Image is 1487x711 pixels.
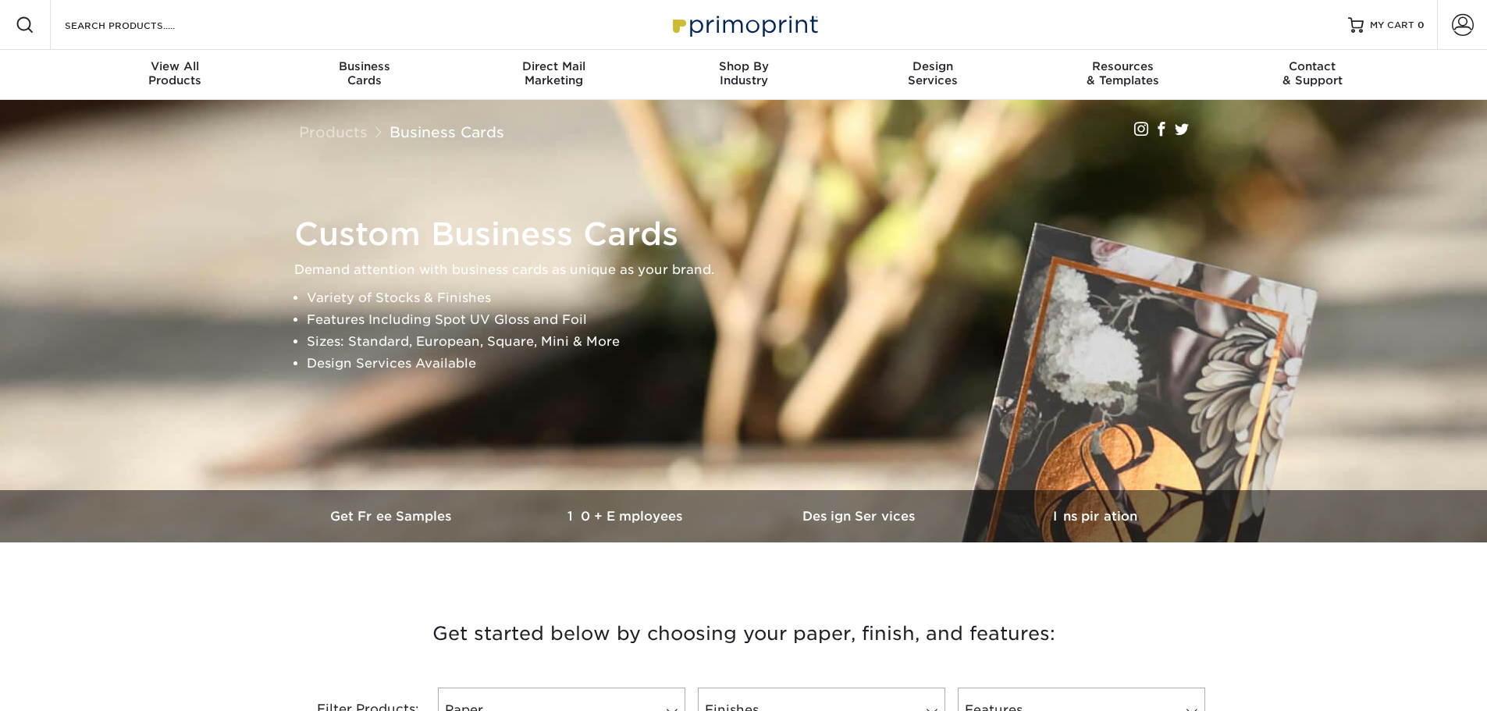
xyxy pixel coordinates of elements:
[838,50,1028,100] a: DesignServices
[269,59,459,73] span: Business
[390,123,504,140] a: Business Cards
[744,490,978,542] a: Design Services
[1218,59,1407,87] div: & Support
[269,50,459,100] a: BusinessCards
[649,59,838,87] div: Industry
[1028,59,1218,73] span: Resources
[978,509,1212,524] h3: Inspiration
[294,215,1208,253] h1: Custom Business Cards
[510,509,744,524] h3: 10+ Employees
[294,259,1208,281] p: Demand attention with business cards as unique as your brand.
[838,59,1028,87] div: Services
[287,599,1201,669] h3: Get started below by choosing your paper, finish, and features:
[307,309,1208,331] li: Features Including Spot UV Gloss and Foil
[978,490,1212,542] a: Inspiration
[307,353,1208,375] li: Design Services Available
[1218,50,1407,100] a: Contact& Support
[269,59,459,87] div: Cards
[1418,20,1425,30] span: 0
[459,59,649,73] span: Direct Mail
[459,50,649,100] a: Direct MailMarketing
[307,331,1208,353] li: Sizes: Standard, European, Square, Mini & More
[63,16,215,34] input: SEARCH PRODUCTS.....
[459,59,649,87] div: Marketing
[80,59,270,87] div: Products
[838,59,1028,73] span: Design
[1028,59,1218,87] div: & Templates
[80,59,270,73] span: View All
[307,287,1208,309] li: Variety of Stocks & Finishes
[299,123,368,140] a: Products
[510,490,744,542] a: 10+ Employees
[744,509,978,524] h3: Design Services
[1218,59,1407,73] span: Contact
[1028,50,1218,100] a: Resources& Templates
[649,59,838,73] span: Shop By
[80,50,270,100] a: View AllProducts
[276,509,510,524] h3: Get Free Samples
[666,8,822,41] img: Primoprint
[276,490,510,542] a: Get Free Samples
[1370,19,1414,32] span: MY CART
[649,50,838,100] a: Shop ByIndustry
